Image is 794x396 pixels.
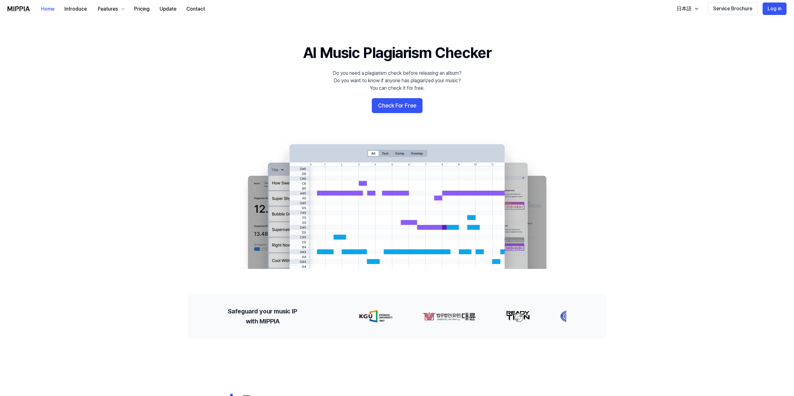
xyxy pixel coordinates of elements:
[228,306,297,326] h2: Safeguard your music IP with MIPPIA
[675,5,693,12] div: 日本語
[422,310,475,322] img: partner-logo-1
[505,310,530,322] img: partner-logo-2
[155,0,181,17] a: Update
[708,2,758,15] button: Service Brochure
[155,3,181,15] button: Update
[59,3,92,15] button: Introduce
[670,2,703,15] button: 日本語
[97,5,119,13] div: Features
[303,42,491,63] h1: AI Music Plagiarism Checker
[235,138,559,269] img: main Image
[36,0,59,17] a: Home
[129,3,155,15] button: Pricing
[359,310,392,322] img: partner-logo-0
[333,69,461,92] div: Do you need a plagiarism check before releasing an album? Do you want to know if anyone has plagi...
[763,2,787,15] button: Log in
[7,6,30,11] img: logo
[181,3,210,15] button: Contact
[92,3,129,15] button: Features
[372,98,423,113] button: Check For Free
[559,310,579,322] img: partner-logo-3
[36,3,59,15] button: Home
